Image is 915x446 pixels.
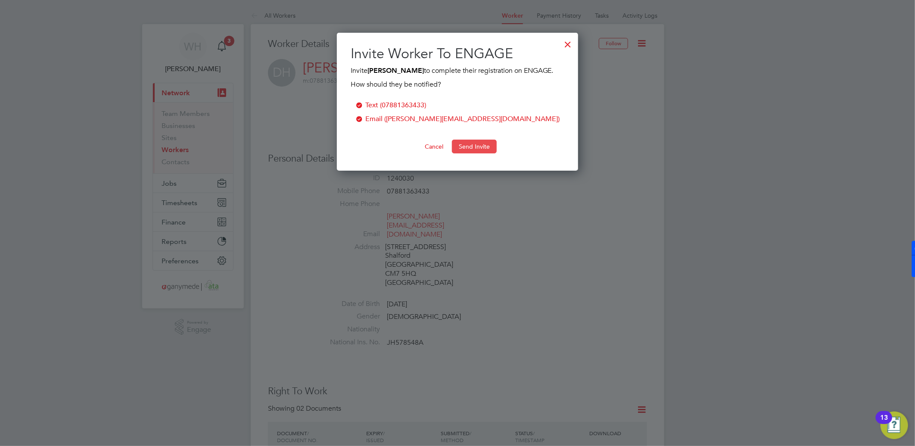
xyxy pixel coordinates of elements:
div: 13 [880,418,888,429]
div: Email ([PERSON_NAME][EMAIL_ADDRESS][DOMAIN_NAME]) [365,114,560,124]
button: Send Invite [452,140,497,153]
div: Invite to complete their registration on ENGAGE. [351,65,564,90]
h2: Invite Worker To ENGAGE [351,45,564,63]
div: How should they be notified? [351,76,564,90]
button: Open Resource Center, 13 new notifications [881,412,908,439]
b: [PERSON_NAME] [367,66,424,75]
div: Text (07881363433) [365,100,426,110]
button: Cancel [418,140,450,153]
